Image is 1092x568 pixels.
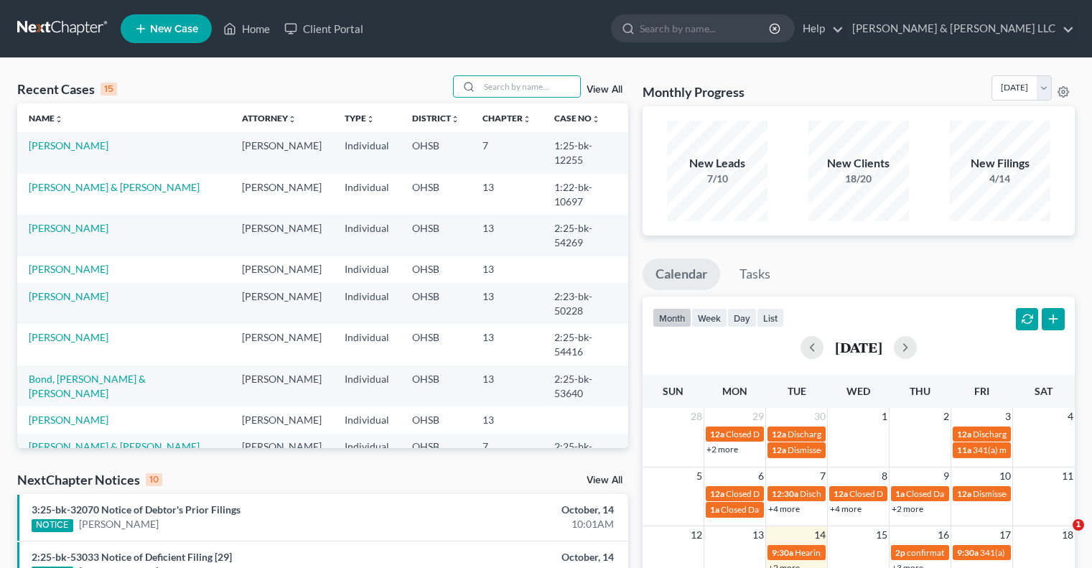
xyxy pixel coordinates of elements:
td: [PERSON_NAME] [230,366,333,406]
a: [PERSON_NAME] [29,139,108,152]
a: Typeunfold_more [345,113,375,124]
td: OHSB [401,132,471,173]
td: [PERSON_NAME] [230,434,333,475]
span: 2 [942,408,951,425]
span: 10 [998,467,1012,485]
a: +4 more [830,503,862,514]
a: [PERSON_NAME] [29,414,108,426]
a: [PERSON_NAME] [79,517,159,531]
span: 29 [751,408,765,425]
td: 13 [471,215,543,256]
span: Hearing for [PERSON_NAME] [795,547,907,558]
td: Individual [333,256,401,283]
a: Case Nounfold_more [554,113,600,124]
a: [PERSON_NAME] [29,263,108,275]
span: Wed [846,385,870,397]
span: 5 [695,467,704,485]
td: 2:25-bk-54416 [543,324,628,365]
a: 3:25-bk-32070 Notice of Debtor's Prior Filings [32,503,241,516]
td: 2:25-bk-53640 [543,366,628,406]
a: 2:25-bk-53033 Notice of Deficient Filing [29] [32,551,232,563]
span: Discharge Date for [PERSON_NAME] [800,488,939,499]
span: 1a [895,488,905,499]
span: 15 [874,526,889,544]
span: Closed Date for [GEOGRAPHIC_DATA][PERSON_NAME] [721,504,935,515]
div: October, 14 [429,503,614,517]
a: [PERSON_NAME] [29,331,108,343]
td: 13 [471,366,543,406]
span: 1 [880,408,889,425]
div: 7/10 [667,172,767,186]
td: 1:22-bk-10697 [543,174,628,215]
a: Client Portal [277,16,370,42]
span: Thu [910,385,930,397]
td: Individual [333,215,401,256]
span: 12a [957,488,971,499]
div: 4/14 [950,172,1050,186]
iframe: Intercom live chat [1043,519,1078,554]
td: 1:25-bk-12255 [543,132,628,173]
span: Closed Date for [PERSON_NAME] [849,488,976,499]
span: 1a [710,504,719,515]
a: [PERSON_NAME] & [PERSON_NAME] LLC [845,16,1074,42]
div: October, 14 [429,550,614,564]
h3: Monthly Progress [643,83,745,101]
button: week [691,308,727,327]
span: Sat [1035,385,1053,397]
td: OHSB [401,215,471,256]
span: 12:30a [772,488,798,499]
span: 11 [1060,467,1075,485]
a: Chapterunfold_more [482,113,531,124]
td: 2:25-bk-54101 [543,434,628,475]
div: 10:01AM [429,517,614,531]
td: 2:23-bk-50228 [543,283,628,324]
span: Closed Date for [PERSON_NAME] [726,488,853,499]
span: New Case [150,24,198,34]
span: 9:30a [957,547,979,558]
td: Individual [333,132,401,173]
div: New Clients [808,155,909,172]
span: Dismissed Date for [PERSON_NAME] [788,444,927,455]
td: 13 [471,324,543,365]
td: Individual [333,324,401,365]
td: [PERSON_NAME] [230,132,333,173]
span: 4 [1066,408,1075,425]
span: Fri [974,385,989,397]
td: [PERSON_NAME] [230,406,333,433]
span: Mon [722,385,747,397]
span: Closed Date for [PERSON_NAME] [906,488,1033,499]
a: +4 more [768,503,800,514]
a: View All [587,475,622,485]
td: [PERSON_NAME] [230,256,333,283]
td: OHSB [401,406,471,433]
a: Bond, [PERSON_NAME] & [PERSON_NAME] [29,373,146,399]
a: [PERSON_NAME] & [PERSON_NAME] [29,181,200,193]
td: OHSB [401,283,471,324]
a: +2 more [706,444,738,455]
span: 12a [834,488,848,499]
td: 13 [471,406,543,433]
a: Districtunfold_more [412,113,459,124]
span: Closed Date for [PERSON_NAME] & [PERSON_NAME] [726,429,929,439]
a: Home [216,16,277,42]
span: 28 [689,408,704,425]
i: unfold_more [55,115,63,124]
span: 30 [813,408,827,425]
span: 13 [751,526,765,544]
td: Individual [333,174,401,215]
td: OHSB [401,366,471,406]
i: unfold_more [366,115,375,124]
td: 13 [471,283,543,324]
a: [PERSON_NAME] [29,222,108,234]
span: 12a [772,444,786,455]
i: unfold_more [451,115,459,124]
span: confirmation hearing for [PERSON_NAME] [907,547,1068,558]
span: 12a [710,488,724,499]
td: Individual [333,406,401,433]
td: Individual [333,434,401,475]
td: [PERSON_NAME] [230,215,333,256]
span: Discharge Date for [PERSON_NAME] [788,429,927,439]
a: Tasks [727,259,783,290]
span: 8 [880,467,889,485]
i: unfold_more [288,115,297,124]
